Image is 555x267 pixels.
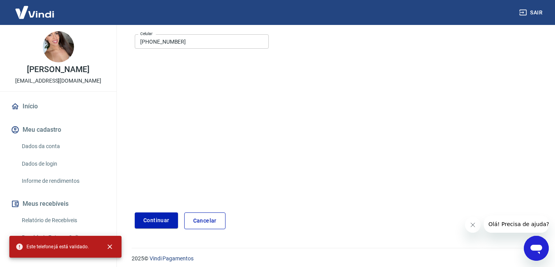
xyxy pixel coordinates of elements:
[15,77,101,85] p: [EMAIL_ADDRESS][DOMAIN_NAME]
[9,98,107,115] a: Início
[19,173,107,189] a: Informe de rendimentos
[140,31,153,37] label: Celular
[19,156,107,172] a: Dados de login
[5,5,65,12] span: Olá! Precisa de ajuda?
[101,238,118,255] button: close
[518,5,546,20] button: Sair
[9,121,107,138] button: Meu cadastro
[524,236,549,261] iframe: Botão para abrir a janela de mensagens
[465,217,481,233] iframe: Fechar mensagem
[135,212,178,228] button: Continuar
[19,230,107,246] a: Recebíveis Futuros Online
[9,0,60,24] img: Vindi
[9,195,107,212] button: Meus recebíveis
[150,255,194,262] a: Vindi Pagamentos
[27,65,89,74] p: [PERSON_NAME]
[16,243,89,251] span: Este telefone já está validado.
[484,216,549,233] iframe: Mensagem da empresa
[43,31,74,62] img: e15dfefa-313f-4406-b737-601c3cec5958.jpeg
[132,255,536,263] p: 2025 ©
[19,138,107,154] a: Dados da conta
[184,212,226,229] a: Cancelar
[19,212,107,228] a: Relatório de Recebíveis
